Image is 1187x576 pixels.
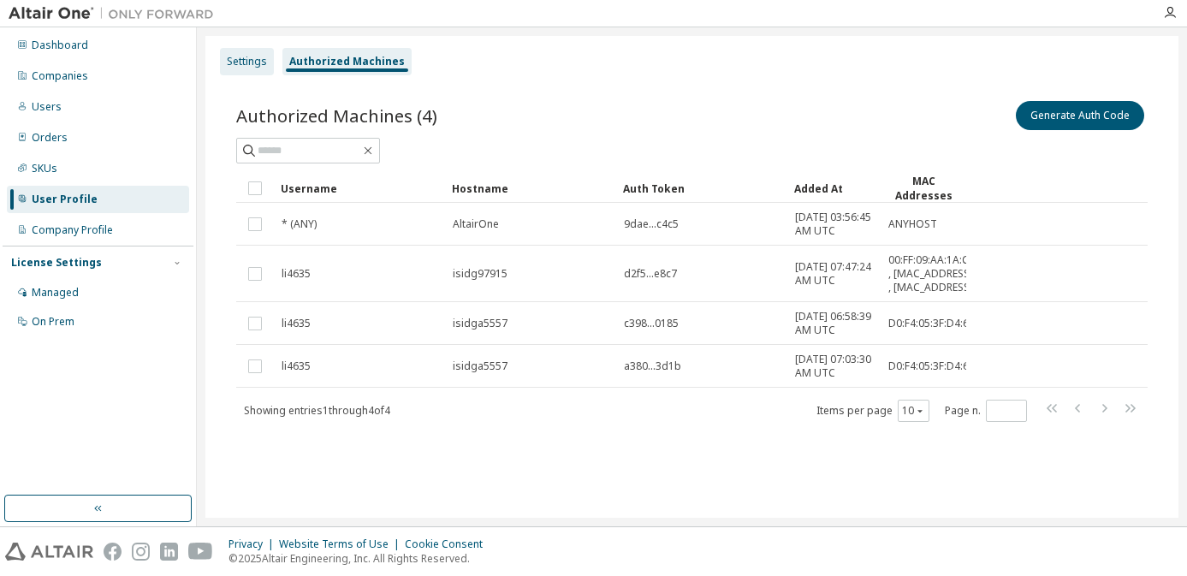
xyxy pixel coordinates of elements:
span: Authorized Machines (4) [236,104,437,128]
div: Website Terms of Use [279,537,405,551]
span: li4635 [282,267,311,281]
div: Companies [32,69,88,83]
div: Dashboard [32,39,88,52]
div: SKUs [32,162,57,175]
div: MAC Addresses [887,174,959,203]
div: Auth Token [623,175,780,202]
div: On Prem [32,315,74,329]
span: Items per page [816,400,929,422]
div: Hostname [452,175,609,202]
div: Privacy [228,537,279,551]
span: [DATE] 03:56:45 AM UTC [795,211,873,238]
div: User Profile [32,193,98,206]
span: a380...3d1b [624,359,681,373]
div: Users [32,100,62,114]
span: c398...0185 [624,317,679,330]
button: Generate Auth Code [1016,101,1144,130]
span: li4635 [282,359,311,373]
img: altair_logo.svg [5,543,93,561]
span: Page n. [945,400,1027,422]
img: youtube.svg [188,543,213,561]
span: isidga5557 [453,317,507,330]
span: ANYHOST [888,217,937,231]
button: 10 [902,404,925,418]
p: © 2025 Altair Engineering, Inc. All Rights Reserved. [228,551,493,566]
span: D0:F4:05:3F:D4:6B [888,359,976,373]
span: Showing entries 1 through 4 of 4 [244,403,390,418]
span: D0:F4:05:3F:D4:6B [888,317,976,330]
span: li4635 [282,317,311,330]
div: Username [281,175,438,202]
span: 00:FF:09:AA:1A:C0 , [MAC_ADDRESS] , [MAC_ADDRESS] [888,253,975,294]
span: * (ANY) [282,217,317,231]
span: d2f5...e8c7 [624,267,677,281]
img: linkedin.svg [160,543,178,561]
span: [DATE] 06:58:39 AM UTC [795,310,873,337]
span: 9dae...c4c5 [624,217,679,231]
div: Orders [32,131,68,145]
div: License Settings [11,256,102,270]
div: Managed [32,286,79,300]
div: Settings [227,55,267,68]
span: [DATE] 07:03:30 AM UTC [795,353,873,380]
span: [DATE] 07:47:24 AM UTC [795,260,873,288]
div: Authorized Machines [289,55,405,68]
img: facebook.svg [104,543,122,561]
div: Company Profile [32,223,113,237]
span: AltairOne [453,217,499,231]
img: instagram.svg [132,543,150,561]
span: isidg97915 [453,267,507,281]
span: isidga5557 [453,359,507,373]
div: Cookie Consent [405,537,493,551]
div: Added At [794,175,874,202]
img: Altair One [9,5,223,22]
